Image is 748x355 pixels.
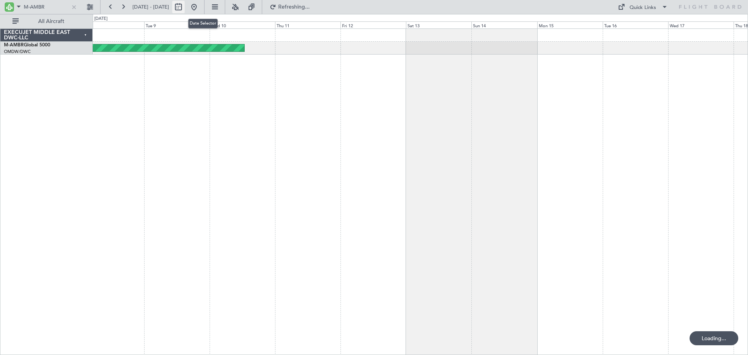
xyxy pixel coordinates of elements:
[275,21,340,28] div: Thu 11
[9,15,85,28] button: All Aircraft
[210,21,275,28] div: Wed 10
[24,1,69,13] input: A/C (Reg. or Type)
[4,49,31,55] a: OMDW/DWC
[266,1,313,13] button: Refreshing...
[94,16,108,22] div: [DATE]
[188,19,218,28] div: Date Selector
[340,21,406,28] div: Fri 12
[630,4,656,12] div: Quick Links
[278,4,310,10] span: Refreshing...
[144,21,210,28] div: Tue 9
[79,21,144,28] div: Mon 8
[690,331,738,345] div: Loading...
[603,21,668,28] div: Tue 16
[471,21,537,28] div: Sun 14
[4,43,50,48] a: M-AMBRGlobal 5000
[537,21,603,28] div: Mon 15
[614,1,672,13] button: Quick Links
[406,21,471,28] div: Sat 13
[20,19,82,24] span: All Aircraft
[668,21,734,28] div: Wed 17
[132,4,169,11] span: [DATE] - [DATE]
[4,43,24,48] span: M-AMBR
